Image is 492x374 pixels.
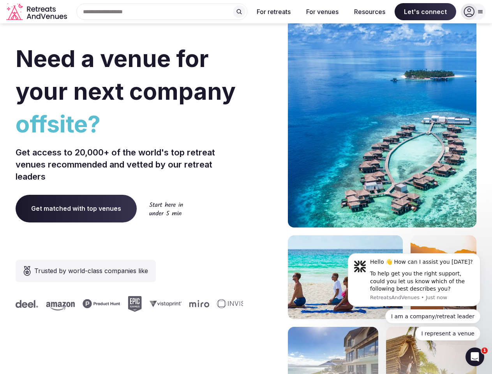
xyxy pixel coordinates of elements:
button: For retreats [250,3,297,20]
span: 1 [481,348,488,354]
svg: Miro company logo [186,300,206,307]
span: Need a venue for your next company [16,44,236,105]
p: Get access to 20,000+ of the world's top retreat venues recommended and vetted by our retreat lea... [16,146,243,182]
span: offsite? [16,108,243,140]
button: Resources [348,3,391,20]
a: Visit the homepage [6,3,69,21]
img: yoga on tropical beach [288,235,403,319]
svg: Vistaprint company logo [146,300,178,307]
svg: Epic Games company logo [125,296,139,312]
svg: Invisible company logo [214,299,257,309]
iframe: Intercom live chat [466,348,484,366]
span: Trusted by world-class companies like [34,266,148,275]
iframe: Intercom notifications message [336,246,492,345]
svg: Deel company logo [12,300,35,308]
button: For venues [300,3,345,20]
img: Start here in under 5 min [149,202,183,215]
span: Let's connect [395,3,456,20]
img: woman sitting in back of truck with camels [411,235,476,319]
a: Get matched with top venues [16,195,137,222]
svg: Retreats and Venues company logo [6,3,69,21]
